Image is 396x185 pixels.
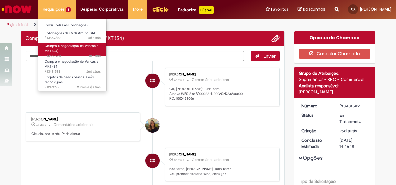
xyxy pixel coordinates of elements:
time: 04/09/2025 14:50:00 [339,128,357,134]
p: +GenAi [199,6,214,14]
span: Compra e negociação de Vendas e MKT (S4) [45,59,98,69]
span: Requisições [43,6,64,12]
dt: Número [297,103,335,109]
span: CX [150,153,155,168]
span: Projetos de dados pessoais e/ou tecnologias [45,75,95,84]
span: 4 [66,7,71,12]
div: R13481582 [339,103,368,109]
span: 4d atrás [88,36,101,40]
span: 8d atrás [174,158,184,162]
p: Claucia, boa tarde! Pode alterar [31,131,135,136]
span: CX [150,73,155,88]
span: Enviar [263,53,276,59]
small: Comentários adicionais [192,77,232,83]
span: R13569857 [45,36,101,40]
span: Compra e negociação de Vendas e MKT (S4) [45,44,98,53]
time: 19/09/2025 14:31:27 [87,54,101,58]
time: 22/09/2025 15:36:01 [174,158,184,162]
a: Aberto R13550984 : Compra e negociação de Vendas e MKT (S4) [38,43,107,56]
span: [PERSON_NAME] [360,7,391,12]
p: Boa tarde, [PERSON_NAME]! Tudo bem? Vou precisar alterar a WBS, consigo? [169,167,273,176]
button: Cancelar Chamado [299,49,371,59]
div: Analista responsável: [299,83,371,89]
a: Rascunhos [298,7,325,12]
span: 26d atrás [86,69,101,74]
div: Grupo de Atribuição: [299,70,371,76]
span: 4d atrás [174,78,184,82]
span: Favoritos [271,6,288,12]
span: R13481582 [45,69,101,74]
b: Tipo da Solicitação [299,178,336,184]
span: 7d atrás [36,123,46,127]
div: Em Tratamento [339,112,368,125]
time: 26/09/2025 10:41:51 [88,36,101,40]
button: Adicionar anexos [271,35,280,43]
span: Despesas Corporativas [80,6,124,12]
small: Comentários adicionais [192,157,232,163]
button: Enviar [251,51,280,61]
h2: Compra e negociação de Vendas e MKT (S4) Histórico de tíquete [26,36,124,41]
div: [DATE] 14:46:18 [339,137,368,149]
small: Comentários adicionais [54,122,93,127]
div: Claudia Perdigao Xavier [145,74,160,88]
span: 11d atrás [87,54,101,58]
div: [PERSON_NAME] [299,89,371,95]
span: R13550984 [45,54,101,59]
a: Página inicial [7,22,28,27]
a: Aberto R13569857 : Solicitações de Cadastro no SAP [38,30,107,41]
span: CX [351,7,355,11]
span: 26d atrás [339,128,357,134]
a: Aberto R12172658 : Projetos de dados pessoais e/ou tecnologias [38,74,107,87]
span: Solicitações de Cadastro no SAP [45,31,96,36]
span: More [133,6,143,12]
a: Exibir Todas as Solicitações [38,22,107,29]
time: 26/09/2025 15:32:48 [174,78,184,82]
ul: Trilhas de página [5,19,259,31]
time: 04/09/2025 14:50:01 [86,69,101,74]
p: Oii, [PERSON_NAME]! Tudo bem? A nova WBS é a: BR002237U0002S2K33A40000 RC: 1000438006 [169,87,273,101]
div: 04/09/2025 14:50:00 [339,128,368,134]
div: Suprimentos - RPO - Commercial [299,76,371,83]
time: 23/10/2024 12:30:14 [77,85,101,89]
div: [PERSON_NAME] [31,117,135,121]
dt: Conclusão Estimada [297,137,335,149]
time: 23/09/2025 17:48:47 [36,123,46,127]
textarea: Digite sua mensagem aqui... [26,51,244,61]
span: 11 mês(es) atrás [77,85,101,89]
div: Opções do Chamado [294,31,375,44]
a: Aberto R13481582 : Compra e negociação de Vendas e MKT (S4) [38,58,107,72]
img: click_logo_yellow_360x200.png [152,4,169,14]
dt: Status [297,112,335,118]
div: [PERSON_NAME] [169,153,273,156]
ul: Requisições [38,19,107,91]
div: Lara Moccio Breim Solera [145,118,160,133]
div: Claudia Perdigao Xavier [145,154,160,168]
div: Padroniza [178,6,214,14]
img: ServiceNow [1,3,33,16]
span: Rascunhos [303,6,325,12]
dt: Criação [297,128,335,134]
span: R12172658 [45,85,101,90]
div: [PERSON_NAME] [169,73,273,76]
